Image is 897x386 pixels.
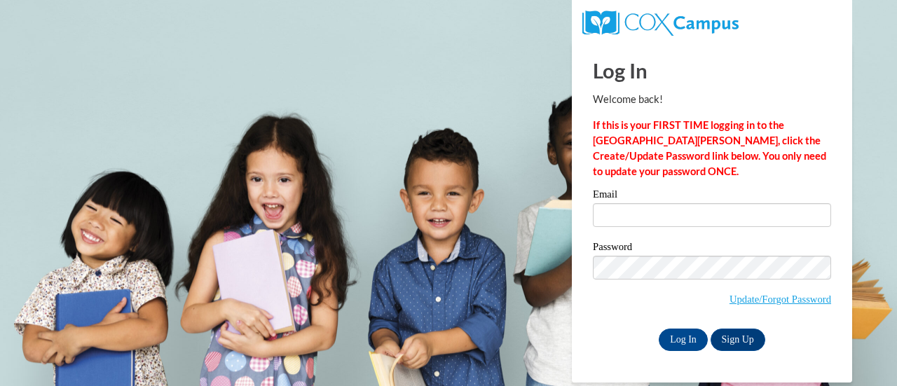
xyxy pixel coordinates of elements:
img: COX Campus [582,11,739,36]
label: Password [593,242,831,256]
a: Update/Forgot Password [730,294,831,305]
a: COX Campus [582,16,739,28]
input: Log In [659,329,708,351]
a: Sign Up [711,329,765,351]
h1: Log In [593,56,831,85]
strong: If this is your FIRST TIME logging in to the [GEOGRAPHIC_DATA][PERSON_NAME], click the Create/Upd... [593,119,826,177]
label: Email [593,189,831,203]
p: Welcome back! [593,92,831,107]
